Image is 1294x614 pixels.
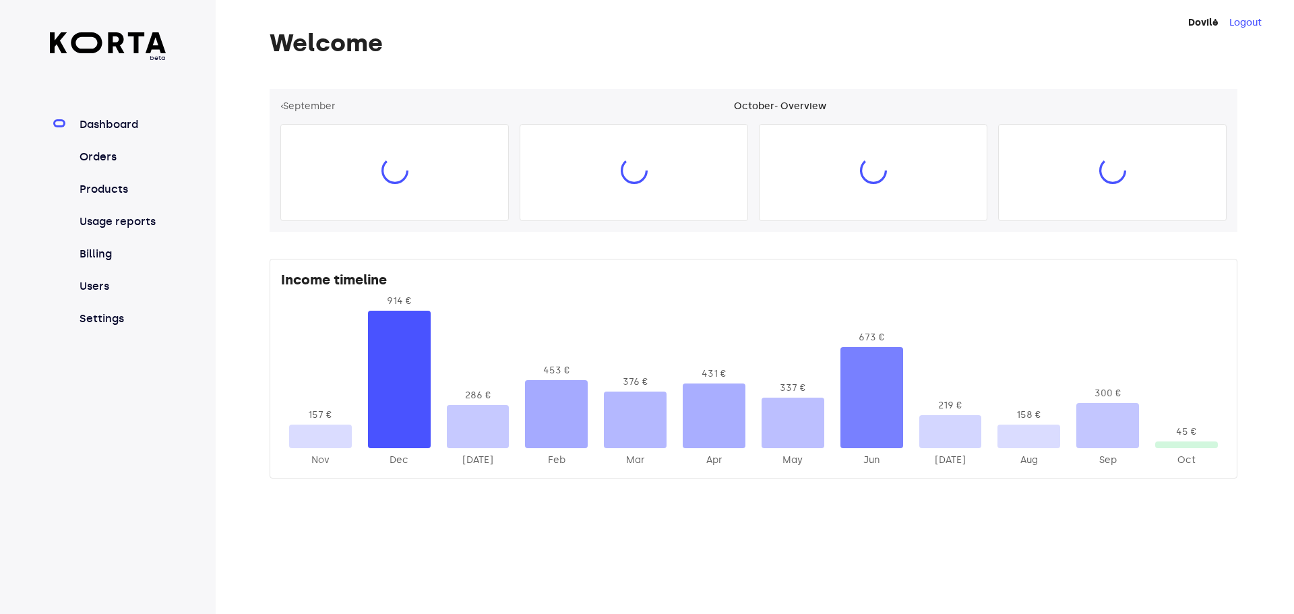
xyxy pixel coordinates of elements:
[1155,425,1218,439] div: 45 €
[762,454,824,467] div: 2025-May
[734,100,826,113] div: October - Overview
[1076,387,1139,400] div: 300 €
[840,331,903,344] div: 673 €
[77,278,166,295] a: Users
[368,454,431,467] div: 2024-Dec
[50,32,166,63] a: beta
[997,454,1060,467] div: 2025-Aug
[1076,454,1139,467] div: 2025-Sep
[289,454,352,467] div: 2024-Nov
[525,454,588,467] div: 2025-Feb
[447,454,510,467] div: 2025-Jan
[447,389,510,402] div: 286 €
[997,408,1060,422] div: 158 €
[604,454,667,467] div: 2025-Mar
[50,53,166,63] span: beta
[525,364,588,377] div: 453 €
[77,181,166,197] a: Products
[604,375,667,389] div: 376 €
[281,270,1226,295] div: Income timeline
[1155,454,1218,467] div: 2025-Oct
[77,149,166,165] a: Orders
[77,117,166,133] a: Dashboard
[1229,16,1262,30] button: Logout
[270,30,1237,57] h1: Welcome
[683,454,745,467] div: 2025-Apr
[50,32,166,53] img: Korta
[840,454,903,467] div: 2025-Jun
[919,454,982,467] div: 2025-Jul
[77,246,166,262] a: Billing
[289,408,352,422] div: 157 €
[77,214,166,230] a: Usage reports
[77,311,166,327] a: Settings
[368,295,431,308] div: 914 €
[683,367,745,381] div: 431 €
[280,100,336,113] button: ‹September
[1188,17,1219,28] strong: Dovilė
[762,381,824,395] div: 337 €
[919,399,982,412] div: 219 €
